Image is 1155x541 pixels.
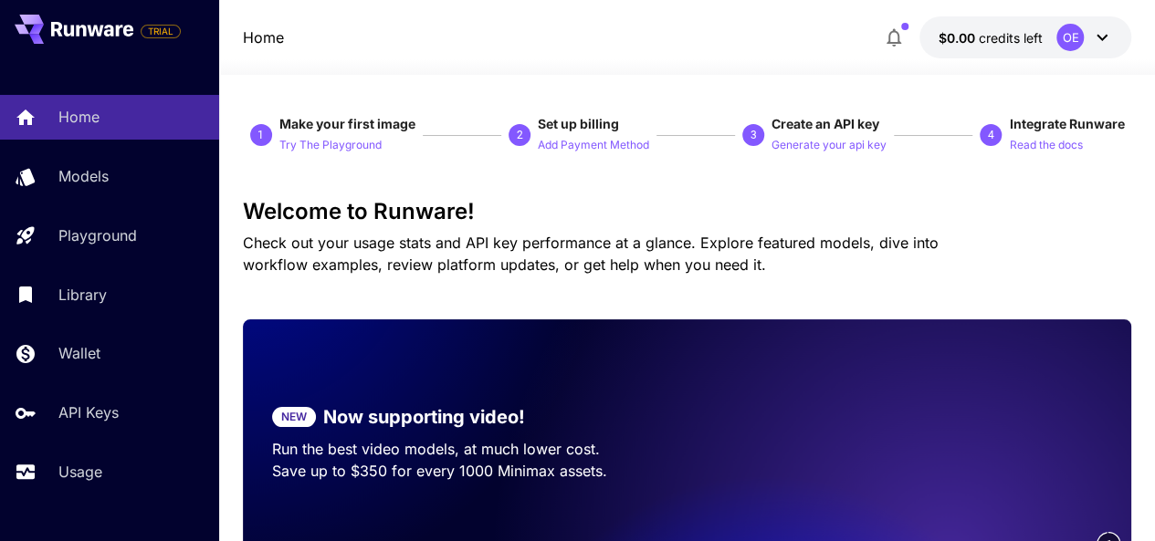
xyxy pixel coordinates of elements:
[1009,137,1082,154] p: Read the docs
[938,28,1042,47] div: $0.00
[538,116,619,131] span: Set up billing
[58,401,119,423] p: API Keys
[1064,453,1155,541] iframe: Chat Widget
[257,127,264,143] p: 1
[751,127,757,143] p: 3
[58,284,107,306] p: Library
[243,199,1132,224] h3: Welcome to Runware!
[988,127,994,143] p: 4
[58,461,102,483] p: Usage
[938,30,978,46] span: $0.00
[243,26,284,48] a: Home
[142,25,180,38] span: TRIAL
[58,224,137,246] p: Playground
[279,133,382,155] button: Try The Playground
[243,26,284,48] nav: breadcrumb
[58,165,109,187] p: Models
[1056,24,1084,51] div: OE
[978,30,1042,46] span: credits left
[772,137,887,154] p: Generate your api key
[323,403,525,431] p: Now supporting video!
[919,16,1131,58] button: $0.00OE
[1009,133,1082,155] button: Read the docs
[279,116,415,131] span: Make your first image
[281,409,307,425] p: NEW
[141,20,181,42] span: Add your payment card to enable full platform functionality.
[772,133,887,155] button: Generate your api key
[58,106,100,128] p: Home
[58,342,100,364] p: Wallet
[516,127,522,143] p: 2
[538,133,649,155] button: Add Payment Method
[272,438,658,460] p: Run the best video models, at much lower cost.
[272,460,658,482] p: Save up to $350 for every 1000 Minimax assets.
[243,234,939,274] span: Check out your usage stats and API key performance at a glance. Explore featured models, dive int...
[772,116,879,131] span: Create an API key
[538,137,649,154] p: Add Payment Method
[1009,116,1124,131] span: Integrate Runware
[279,137,382,154] p: Try The Playground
